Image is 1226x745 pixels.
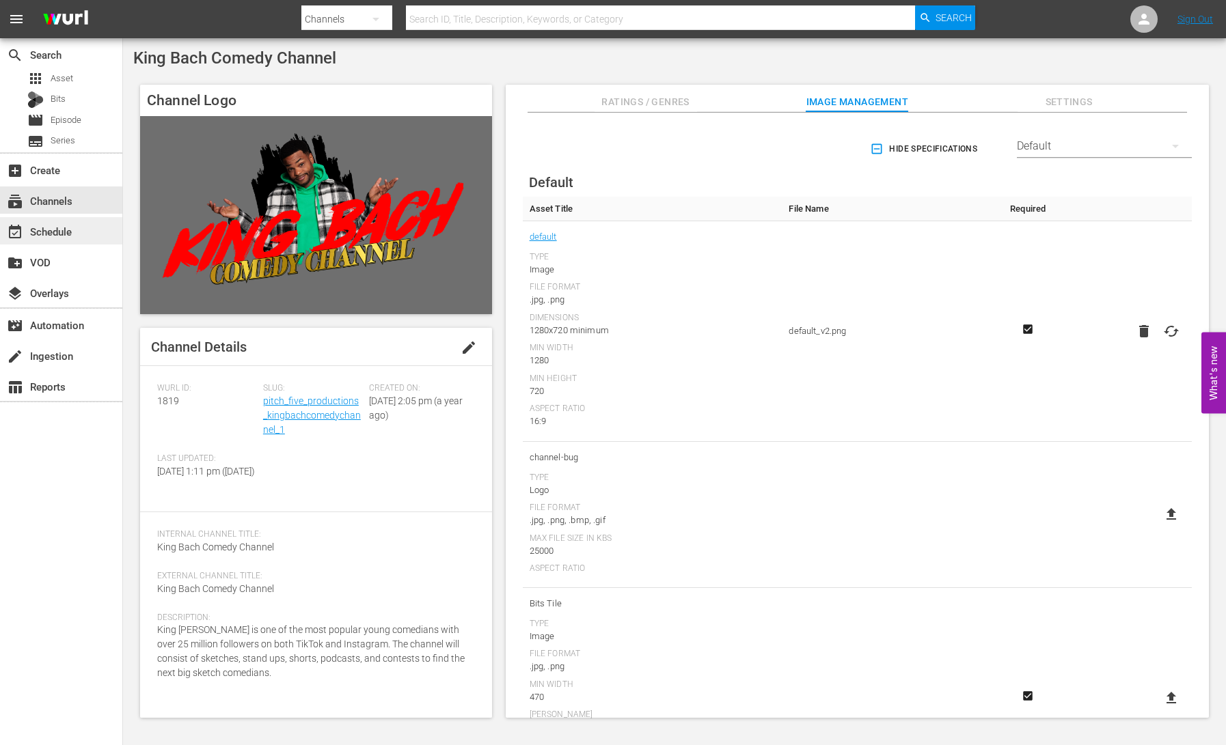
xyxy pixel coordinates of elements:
div: Dimensions [530,313,776,324]
span: King [PERSON_NAME] is one of the most popular young comedians with over 25 million followers on b... [157,624,465,678]
span: Last Updated: [157,453,256,464]
div: [PERSON_NAME] [530,709,776,720]
span: [DATE] 1:11 pm ([DATE]) [157,466,255,477]
td: default_v2.png [782,221,1000,442]
div: Image [530,630,776,643]
div: File Format [530,282,776,293]
span: Asset [27,70,44,87]
span: Reports [7,379,23,395]
div: 25000 [530,544,776,558]
span: Series [51,134,75,147]
span: channel-bug [530,449,776,466]
span: King Bach Comedy Channel [133,48,336,68]
span: King Bach Comedy Channel [157,542,274,552]
span: Channel Details [151,339,247,355]
span: Hide Specifications [873,142,977,156]
span: create_new_folder [7,255,23,271]
span: Internal Channel Title: [157,529,468,540]
span: Overlays [7,285,23,302]
div: Bits [27,92,44,108]
div: 16:9 [530,414,776,428]
th: File Name [782,197,1000,221]
span: Create [7,163,23,179]
div: File Format [530,649,776,660]
button: Hide Specifications [867,130,983,168]
span: Search [936,5,972,30]
span: Asset [51,72,73,85]
img: ans4CAIJ8jUAAAAAAAAAAAAAAAAAAAAAAAAgQb4GAAAAAAAAAAAAAAAAAAAAAAAAJMjXAAAAAAAAAAAAAAAAAAAAAAAAgAT5G... [33,3,98,36]
div: 1280 [530,354,776,367]
span: [DATE] 2:05 pm (a year ago) [369,395,463,421]
span: Settings [1018,94,1120,111]
div: 1280x720 minimum [530,324,776,337]
div: Max File Size In Kbs [530,533,776,544]
button: Search [915,5,975,30]
div: .jpg, .png, .bmp, .gif [530,514,776,527]
span: Wurl ID: [157,383,256,394]
div: Type [530,619,776,630]
span: Slug: [263,383,362,394]
span: Default [529,174,573,191]
img: King Bach Comedy Channel [140,116,492,313]
div: Default [1017,127,1192,165]
svg: Required [1020,690,1036,702]
div: Type [530,473,776,483]
span: Ingestion [7,348,23,365]
div: 720 [530,384,776,398]
a: pitch_five_productions_kingbachcomedychannel_1 [263,395,361,435]
span: King Bach Comedy Channel [157,583,274,594]
span: Image Management [806,94,908,111]
button: edit [452,331,485,364]
div: Logo [530,483,776,497]
div: .jpg, .png [530,660,776,673]
span: edit [461,339,477,356]
span: Description: [157,613,468,623]
div: Image [530,263,776,277]
div: File Format [530,503,776,514]
svg: Required [1020,323,1036,335]
div: Aspect Ratio [530,404,776,414]
div: Aspect Ratio [530,563,776,574]
div: Min Width [530,343,776,354]
th: Asset Title [523,197,782,221]
span: event_available [7,224,23,240]
div: Min Width [530,679,776,690]
span: Bits Tile [530,595,776,613]
span: Series [27,133,44,150]
div: Min Height [530,374,776,384]
span: Automation [7,318,23,334]
span: Created On: [369,383,468,394]
span: Episode [27,112,44,128]
span: Search [7,47,23,64]
span: Channels [7,193,23,210]
span: Episode [51,113,81,127]
span: Ratings / Genres [595,94,697,111]
div: 470 [530,690,776,704]
span: External Channel Title: [157,571,468,582]
button: Open Feedback Widget [1201,332,1226,413]
a: default [530,228,557,246]
th: Required [1000,197,1055,221]
span: menu [8,11,25,27]
span: 1819 [157,395,179,406]
h4: Channel Logo [140,85,492,116]
div: .jpg, .png [530,293,776,307]
a: Sign Out [1177,14,1213,25]
div: Type [530,252,776,263]
span: Bits [51,92,66,106]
